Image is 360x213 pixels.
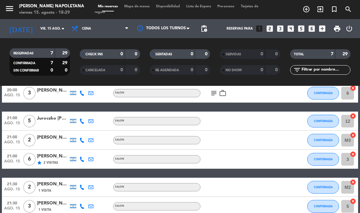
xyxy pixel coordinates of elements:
span: Reserva especial [327,4,341,15]
i: menu [5,4,14,13]
i: looks_one [255,24,263,33]
i: arrow_drop_down [59,25,67,32]
button: CONFIRMADA [307,181,339,194]
span: 2 Visitas [44,160,58,165]
span: BUSCAR [341,4,355,15]
i: add_box [318,24,326,33]
span: CONFIRMADA [314,138,333,142]
span: SENTADAS [155,53,172,56]
input: Filtrar por nombre... [301,66,350,73]
span: SERVIDAS [226,53,241,56]
div: [PERSON_NAME] [37,200,69,207]
button: CONFIRMADA [307,134,339,147]
strong: 7 [51,51,53,55]
span: 3 [23,200,36,213]
span: ago. 15 [4,187,20,195]
i: turned_in_not [330,5,338,13]
span: RE AGENDADA [155,69,179,72]
span: Salon [115,120,124,122]
i: subject [210,89,218,97]
span: Salon [115,139,124,141]
span: 6 [23,153,36,166]
i: work_outline [219,89,227,97]
i: [DATE] [5,22,37,36]
span: print [333,25,341,32]
button: CONFIRMADA [307,153,339,166]
i: search [344,5,352,13]
span: 1 Visita [38,207,51,212]
strong: 0 [65,68,69,72]
span: 21:30 [4,180,20,187]
strong: 0 [191,68,193,72]
button: CONFIRMADA [307,87,339,100]
span: 21:30 [4,199,20,206]
i: add_circle_outline [302,5,310,13]
div: [PERSON_NAME] [37,153,69,160]
strong: 7 [331,52,333,56]
i: looks_two [266,24,274,33]
span: NO SHOW [226,69,242,72]
span: Mis reservas [95,5,121,8]
i: looks_3 [276,24,284,33]
strong: 0 [261,52,263,56]
i: cancel [350,198,356,204]
span: ago. 15 [4,159,20,167]
span: SIN CONFIRMAR [13,69,39,72]
div: [PERSON_NAME] [37,134,69,141]
strong: 0 [205,52,209,56]
span: RESERVAR MESA [299,4,313,15]
strong: 0 [51,68,53,72]
i: cancel [350,151,356,157]
span: Salon [115,205,124,207]
span: Salon [115,158,124,160]
div: Juroczko [PERSON_NAME] [37,115,69,122]
strong: 0 [120,52,123,56]
span: CONFIRMADA [314,119,333,123]
strong: 0 [275,68,279,72]
span: 20:00 [4,86,20,93]
span: Mapa de mesas [121,5,153,8]
span: 1 Visita [38,188,51,193]
i: cancel [350,85,356,91]
strong: 0 [135,68,139,72]
span: CONFIRMADA [314,204,333,208]
div: viernes 15. agosto - 18:29 [19,10,84,16]
i: cancel [350,132,356,138]
i: cancel [350,113,356,119]
span: Pre-acceso [214,5,238,8]
span: 21:00 [4,152,20,159]
strong: 7 [51,61,53,65]
span: CONFIRMADA [314,185,333,189]
span: 3 [23,87,36,100]
span: TOTAL [294,53,304,56]
i: filter_list [293,66,301,74]
strong: 0 [191,52,193,56]
i: exit_to_app [316,5,324,13]
strong: 29 [62,51,69,55]
button: menu [5,4,14,16]
i: looks_5 [297,24,305,33]
strong: 29 [62,61,69,65]
div: [PERSON_NAME] [37,181,69,188]
span: CONFIRMADA [13,62,35,65]
div: [PERSON_NAME] [PERSON_NAME] [37,87,69,94]
span: 21:00 [4,133,20,140]
span: 2 [23,134,36,147]
span: CONFIRMADA [314,91,333,95]
i: looks_4 [287,24,295,33]
span: RESERVADAS [13,52,34,55]
strong: 0 [261,68,263,72]
span: Reservas para [227,27,253,31]
div: LOG OUT [343,19,355,38]
strong: 0 [135,52,139,56]
button: CONFIRMADA [307,115,339,127]
span: Lista de Espera [183,5,214,8]
span: 21:00 [4,114,20,121]
span: Disponibilidad [153,5,183,8]
span: pending_actions [200,25,208,32]
span: CONFIRMADA [314,157,333,161]
i: looks_6 [308,24,316,33]
i: power_settings_new [345,25,353,32]
div: [PERSON_NAME] Napoletana [19,3,84,10]
i: star [37,160,42,165]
